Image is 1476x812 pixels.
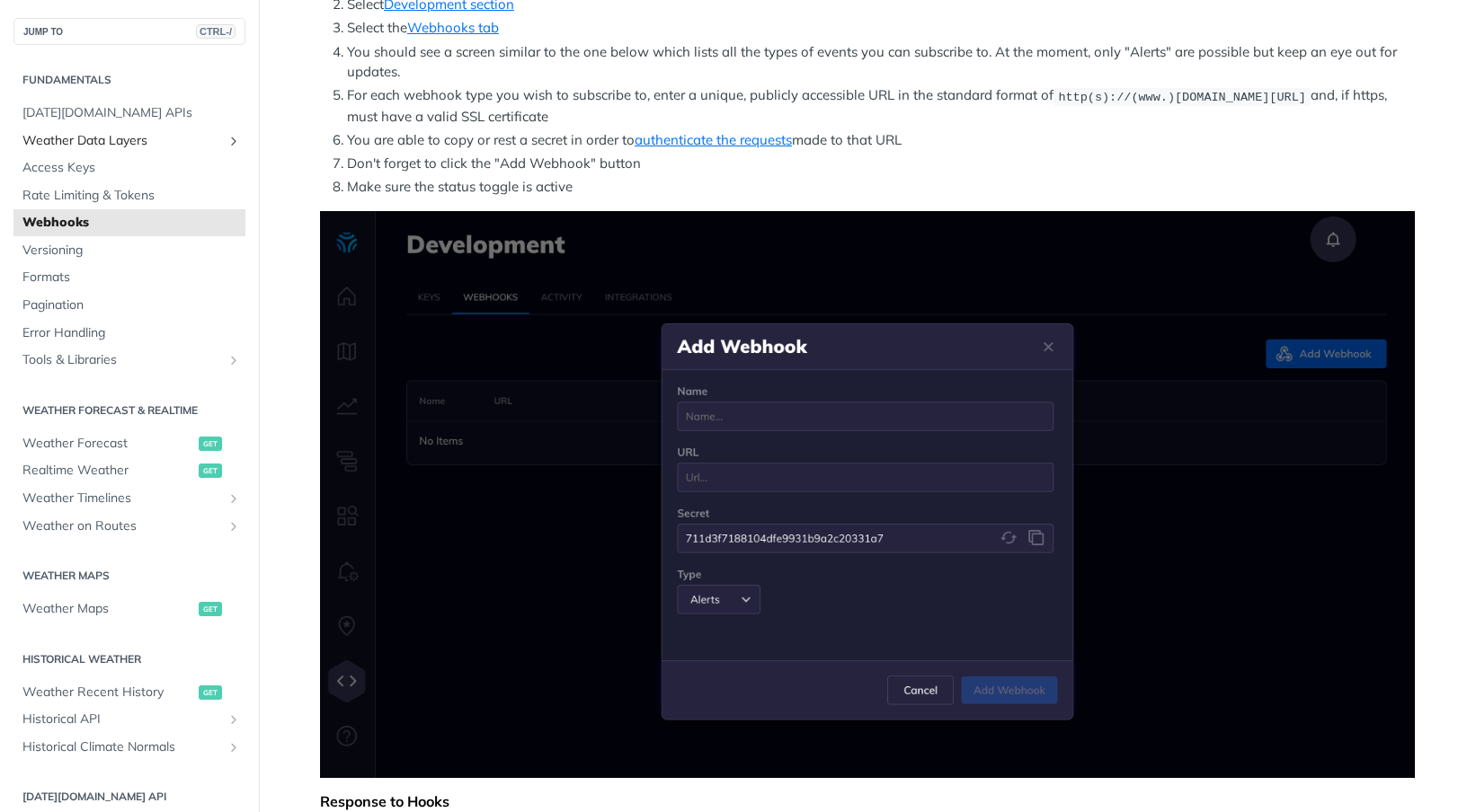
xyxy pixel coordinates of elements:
span: Historical Climate Normals [22,738,222,756]
a: Weather Data LayersShow subpages for Weather Data Layers [13,128,245,154]
span: Historical API [22,710,222,728]
h2: [DATE][DOMAIN_NAME] API [13,789,245,805]
span: [DATE][DOMAIN_NAME] APIs [22,104,241,122]
span: Weather Timelines [22,490,222,507]
span: Pagination [22,296,241,314]
span: Formats [22,269,241,287]
li: Don't forget to click the "Add Webhook" button [347,154,1415,174]
a: Tools & LibrariesShow subpages for Tools & Libraries [13,347,245,374]
a: Realtime Weatherget [13,457,245,484]
li: Select the [347,18,1415,39]
span: get [199,437,222,451]
a: Pagination [13,292,245,319]
span: Weather on Routes [22,517,222,535]
span: Versioning [22,242,241,260]
li: Make sure the status toggle is active [347,177,1415,198]
span: Tools & Libraries [22,351,222,369]
h2: Weather Maps [13,568,245,584]
li: For each webhook type you wish to subscribe to, enter a unique, publicly accessible URL in the st... [347,85,1415,127]
button: Show subpages for Weather Data Layers [227,134,241,148]
span: Weather Maps [22,600,194,618]
button: JUMP TOCTRL-/ [13,18,245,45]
a: Rate Limiting & Tokens [13,182,245,209]
span: Weather Data Layers [22,132,222,150]
div: Response to Hooks [320,792,1415,810]
a: Weather Forecastget [13,430,245,457]
a: Weather TimelinesShow subpages for Weather Timelines [13,485,245,512]
span: CTRL-/ [196,24,236,39]
button: Show subpages for Historical API [227,712,241,727]
a: Access Keys [13,154,245,181]
a: Historical Climate NormalsShow subpages for Historical Climate Normals [13,734,245,761]
span: Webhooks [22,214,241,232]
img: Screen Shot 2021-03-31 at 11.39.27.png [320,211,1415,778]
a: Weather Recent Historyget [13,679,245,706]
span: get [199,602,222,616]
a: Webhooks tab [407,19,499,36]
button: Show subpages for Weather on Routes [227,519,241,534]
a: Formats [13,264,245,291]
a: Versioning [13,237,245,264]
a: Weather on RoutesShow subpages for Weather on Routes [13,513,245,540]
span: http(s)://(www.)[DOMAIN_NAME][URL] [1058,90,1305,103]
span: Error Handling [22,324,241,342]
span: Realtime Weather [22,462,194,480]
button: Show subpages for Historical Climate Normals [227,740,241,755]
li: You are able to copy or rest a secret in order to made to that URL [347,130,1415,151]
span: get [199,463,222,478]
span: Weather Forecast [22,435,194,453]
span: Weather Recent History [22,684,194,702]
a: Weather Mapsget [13,596,245,622]
h2: Weather Forecast & realtime [13,402,245,419]
a: Error Handling [13,320,245,347]
span: get [199,685,222,700]
a: Webhooks [13,209,245,236]
span: Rate Limiting & Tokens [22,187,241,205]
li: You should see a screen similar to the one below which lists all the types of events you can subs... [347,42,1415,83]
h2: Fundamentals [13,72,245,88]
button: Show subpages for Weather Timelines [227,491,241,506]
a: Historical APIShow subpages for Historical API [13,706,245,733]
span: Expand image [320,211,1415,778]
a: [DATE][DOMAIN_NAME] APIs [13,100,245,127]
a: authenticate the requests [635,131,792,148]
button: Show subpages for Tools & Libraries [227,353,241,367]
h2: Historical Weather [13,651,245,667]
span: Access Keys [22,159,241,177]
